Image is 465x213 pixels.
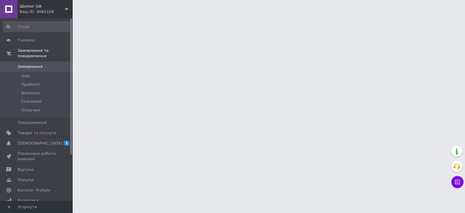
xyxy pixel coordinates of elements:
span: Прийняті [21,82,40,87]
span: Повідомлення [18,120,47,125]
input: Пошук [3,21,71,32]
span: Замовлення [18,64,43,69]
span: Каталог ProSale [18,188,50,193]
span: Головна [18,38,35,43]
span: Показники роботи компанії [18,151,56,162]
span: [DEMOGRAPHIC_DATA] [18,141,62,146]
button: Чат з покупцем [451,176,463,188]
span: Нові [21,73,30,79]
span: Відгуки [18,167,33,172]
span: Товари та послуги [18,130,56,136]
span: Виконані [21,90,40,96]
span: Аналітика [18,198,38,203]
span: Оплачені [21,108,40,113]
span: Замовлення та повідомлення [18,48,73,59]
span: Шопінг UA [20,4,65,9]
span: Покупці [18,177,34,183]
span: Скасовані [21,99,42,104]
span: 1 [64,141,70,146]
div: Ваш ID: 4065108 [20,9,73,15]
